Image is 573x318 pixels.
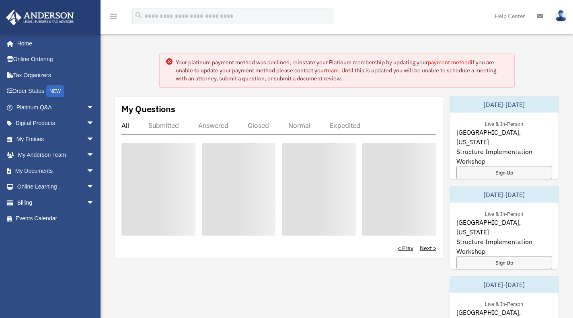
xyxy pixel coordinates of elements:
[398,244,413,252] a: < Prev
[479,299,530,308] div: Live & In-Person
[6,179,107,195] a: Online Learningarrow_drop_down
[456,166,552,179] a: Sign Up
[6,163,107,179] a: My Documentsarrow_drop_down
[456,127,552,147] span: [GEOGRAPHIC_DATA], [US_STATE]
[6,195,107,211] a: Billingarrow_drop_down
[330,121,360,129] div: Expedited
[86,131,103,148] span: arrow_drop_down
[326,67,339,74] a: team
[176,58,508,82] div: Your platinum payment method was declined, reinstate your Platinum membership by updating your if...
[6,35,103,51] a: Home
[420,244,436,252] a: Next >
[456,147,552,166] span: Structure Implementation Workshop
[86,99,103,116] span: arrow_drop_down
[121,103,175,115] div: My Questions
[86,163,103,179] span: arrow_drop_down
[456,256,552,269] a: Sign Up
[86,115,103,132] span: arrow_drop_down
[6,115,107,131] a: Digital Productsarrow_drop_down
[456,237,552,256] span: Structure Implementation Workshop
[86,195,103,211] span: arrow_drop_down
[198,121,228,129] div: Answered
[450,277,559,293] div: [DATE]-[DATE]
[555,10,567,22] img: User Pic
[6,67,107,83] a: Tax Organizers
[450,187,559,203] div: [DATE]-[DATE]
[248,121,269,129] div: Closed
[6,83,107,100] a: Order StatusNEW
[428,59,471,66] a: payment method
[109,14,118,21] a: menu
[6,211,107,227] a: Events Calendar
[4,10,76,25] img: Anderson Advisors Platinum Portal
[46,85,64,97] div: NEW
[109,11,118,21] i: menu
[86,179,103,195] span: arrow_drop_down
[6,131,107,147] a: My Entitiesarrow_drop_down
[148,121,179,129] div: Submitted
[450,96,559,113] div: [DATE]-[DATE]
[288,121,310,129] div: Normal
[6,147,107,163] a: My Anderson Teamarrow_drop_down
[479,209,530,217] div: Live & In-Person
[479,119,530,127] div: Live & In-Person
[6,99,107,115] a: Platinum Q&Aarrow_drop_down
[121,121,129,129] div: All
[134,11,143,20] i: search
[6,51,107,68] a: Online Ordering
[456,217,552,237] span: [GEOGRAPHIC_DATA], [US_STATE]
[86,147,103,164] span: arrow_drop_down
